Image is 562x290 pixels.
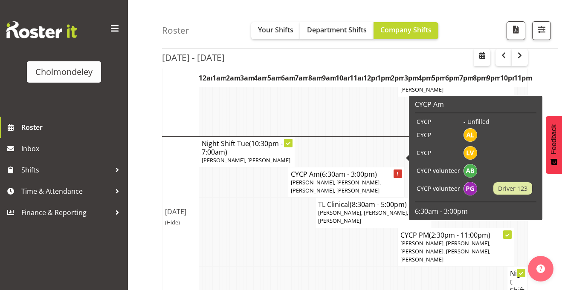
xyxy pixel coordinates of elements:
[162,26,189,35] h4: Roster
[429,230,490,240] span: (2:30pm - 11:00pm)
[536,264,545,273] img: help-xxl-2.png
[21,185,111,198] span: Time & Attendance
[350,200,407,209] span: (8:30am - 5:00pm)
[418,68,432,88] th: 4pm
[487,68,500,88] th: 9pm
[300,22,374,39] button: Department Shifts
[415,100,536,109] h6: CYCP Am
[400,239,490,263] span: [PERSON_NAME], [PERSON_NAME], [PERSON_NAME], [PERSON_NAME], [PERSON_NAME]
[165,218,180,226] span: (Hide)
[377,68,391,88] th: 1pm
[459,68,473,88] th: 7pm
[464,128,477,142] img: alexandra-landolt11436.jpg
[415,162,462,180] td: CYCP volunteer
[21,121,124,134] span: Roster
[380,25,432,34] span: Company Shifts
[267,68,281,88] th: 5am
[500,68,514,88] th: 10pm
[254,68,267,88] th: 4am
[391,68,404,88] th: 2pm
[21,206,111,219] span: Finance & Reporting
[202,156,290,164] span: [PERSON_NAME], [PERSON_NAME]
[322,68,336,88] th: 9am
[21,164,111,176] span: Shifts
[464,118,490,126] span: - Unfilled
[445,68,459,88] th: 6pm
[202,139,283,157] span: (10:30pm - 7:00am)
[404,68,418,88] th: 3pm
[415,118,462,126] td: CYCP
[507,21,525,40] button: Download a PDF of the roster according to the set date range.
[400,231,511,239] h4: CYCP PM
[199,68,212,88] th: 12am
[258,25,293,34] span: Your Shifts
[295,68,308,88] th: 7am
[415,180,462,198] td: CYCP volunteer
[291,178,381,194] span: [PERSON_NAME], [PERSON_NAME], [PERSON_NAME], [PERSON_NAME]
[546,116,562,174] button: Feedback - Show survey
[415,126,462,144] td: CYCP
[21,142,124,155] span: Inbox
[226,68,240,88] th: 2am
[415,207,536,216] p: 6:30am - 3:00pm
[498,184,527,193] span: Driver 123
[336,68,349,88] th: 10am
[212,68,226,88] th: 1am
[307,25,367,34] span: Department Shifts
[281,68,295,88] th: 6am
[514,68,527,88] th: 11pm
[251,22,300,39] button: Your Shifts
[432,68,445,88] th: 5pm
[464,146,477,160] img: lynne-veal6958.jpg
[162,52,225,63] h2: [DATE] - [DATE]
[464,182,477,195] img: philippa-grace11628.jpg
[474,49,490,66] button: Select a specific date within the roster.
[318,200,429,209] h4: TL Clinical
[318,209,408,224] span: [PERSON_NAME], [PERSON_NAME], [PERSON_NAME]
[532,21,551,40] button: Filter Shifts
[464,164,477,178] img: amelie-brandt11629.jpg
[6,21,77,38] img: Rosterit website logo
[374,22,438,39] button: Company Shifts
[308,68,322,88] th: 8am
[363,68,377,88] th: 12pm
[320,169,377,179] span: (6:30am - 3:00pm)
[550,124,558,154] span: Feedback
[240,68,254,88] th: 3am
[350,68,363,88] th: 11am
[415,144,462,162] td: CYCP
[291,170,402,178] h4: CYCP Am
[473,68,487,88] th: 8pm
[202,139,292,156] h4: Night Shift Tue
[35,66,93,78] div: Cholmondeley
